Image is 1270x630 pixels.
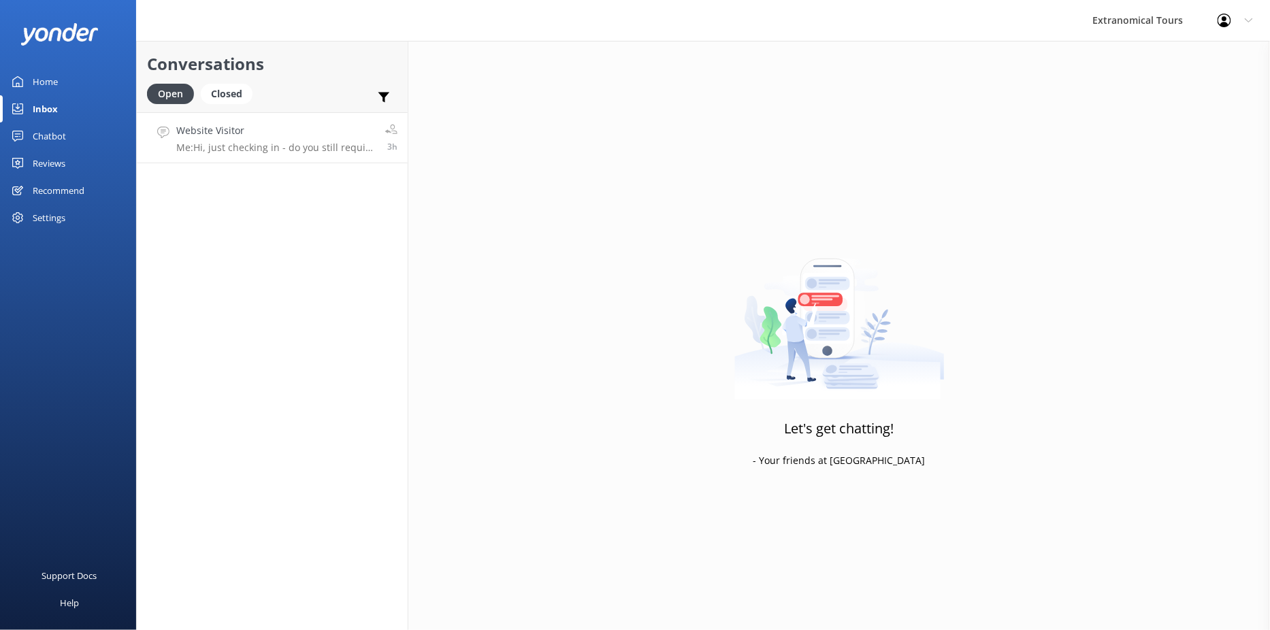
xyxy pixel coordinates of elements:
[33,204,65,231] div: Settings
[147,86,201,101] a: Open
[33,95,58,122] div: Inbox
[33,68,58,95] div: Home
[201,84,253,104] div: Closed
[42,562,97,589] div: Support Docs
[176,142,375,154] p: Me: Hi, just checking in - do you still require assistance from our team on this? Thank you.
[60,589,79,616] div: Help
[387,141,397,152] span: Sep 13 2025 09:42am (UTC -07:00) America/Tijuana
[33,122,66,150] div: Chatbot
[33,177,84,204] div: Recommend
[137,112,408,163] a: Website VisitorMe:Hi, just checking in - do you still require assistance from our team on this? T...
[785,418,894,440] h3: Let's get chatting!
[20,23,99,46] img: yonder-white-logo.png
[176,123,375,138] h4: Website Visitor
[147,51,397,77] h2: Conversations
[147,84,194,104] div: Open
[201,86,259,101] a: Closed
[734,230,945,400] img: artwork of a man stealing a conversation from at giant smartphone
[33,150,65,177] div: Reviews
[753,453,926,468] p: - Your friends at [GEOGRAPHIC_DATA]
